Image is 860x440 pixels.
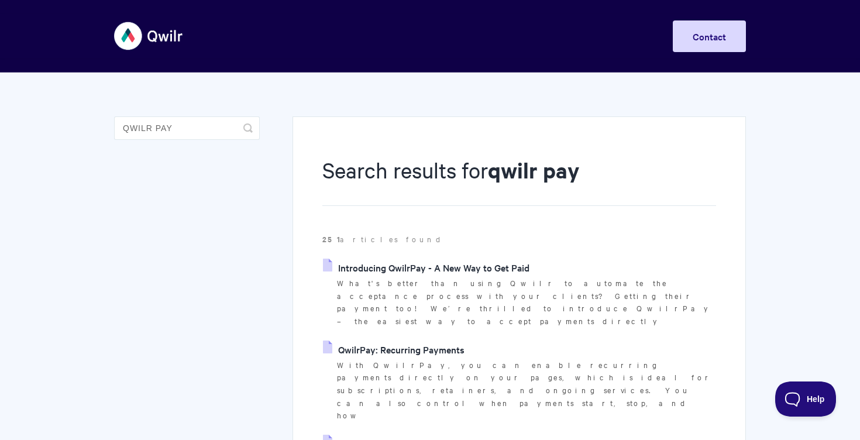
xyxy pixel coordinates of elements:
[114,116,260,140] input: Search
[488,156,579,184] strong: qwilr pay
[323,259,529,276] a: Introducing QwilrPay - A New Way to Get Paid
[322,233,716,246] p: articles found
[775,381,837,417] iframe: Toggle Customer Support
[337,277,716,328] p: What's better than using Qwilr to automate the acceptance process with your clients? Getting thei...
[323,341,465,358] a: QwilrPay: Recurring Payments
[673,20,746,52] a: Contact
[322,155,716,206] h1: Search results for
[114,14,184,58] img: Qwilr Help Center
[322,233,340,245] strong: 251
[337,359,716,422] p: With QwilrPay, you can enable recurring payments directly on your pages, which is ideal for subsc...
